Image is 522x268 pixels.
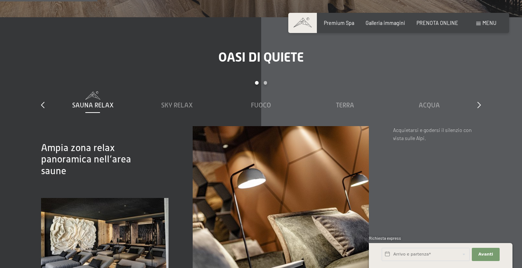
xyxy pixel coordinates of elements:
[472,248,500,261] button: Avanti
[336,102,354,109] span: Terra
[482,20,496,26] span: Menu
[255,81,259,85] div: Carousel Page 1 (Current Slide)
[218,49,304,65] span: Oasi di quiete
[369,236,401,241] span: Richiesta express
[251,102,271,109] span: Fuoco
[366,20,405,26] a: Galleria immagini
[393,126,481,143] p: Acquietarsi e godersi il silenzio con vista sulle Alpi.
[51,81,471,91] div: Carousel Pagination
[478,252,493,257] span: Avanti
[264,81,267,85] div: Carousel Page 2
[417,20,458,26] a: PRENOTA ONLINE
[419,102,440,109] span: Acqua
[41,142,131,176] span: Ampia zona relax panoramica nell’area saune
[324,20,354,26] a: Premium Spa
[161,102,193,109] span: Sky Relax
[72,102,114,109] span: Sauna relax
